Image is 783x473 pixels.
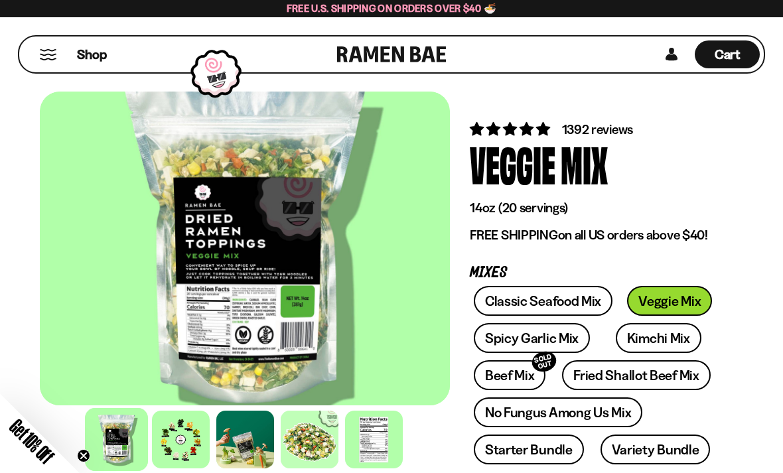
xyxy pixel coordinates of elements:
[561,139,608,188] div: Mix
[616,323,701,353] a: Kimchi Mix
[470,139,555,188] div: Veggie
[470,200,723,216] p: 14oz (20 servings)
[6,415,58,467] span: Get 10% Off
[77,46,107,64] span: Shop
[474,286,612,316] a: Classic Seafood Mix
[470,267,723,279] p: Mixes
[474,397,642,427] a: No Fungus Among Us Mix
[77,40,107,68] a: Shop
[470,227,557,243] strong: FREE SHIPPING
[474,323,590,353] a: Spicy Garlic Mix
[562,360,710,390] a: Fried Shallot Beef Mix
[601,435,711,464] a: Variety Bundle
[474,435,584,464] a: Starter Bundle
[77,449,90,462] button: Close teaser
[470,227,723,243] p: on all US orders above $40!
[287,2,497,15] span: Free U.S. Shipping on Orders over $40 🍜
[562,121,634,137] span: 1392 reviews
[715,46,741,62] span: Cart
[530,349,559,375] div: SOLD OUT
[470,121,553,137] span: 4.76 stars
[474,360,546,390] a: Beef MixSOLD OUT
[39,49,57,60] button: Mobile Menu Trigger
[695,36,760,72] a: Cart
